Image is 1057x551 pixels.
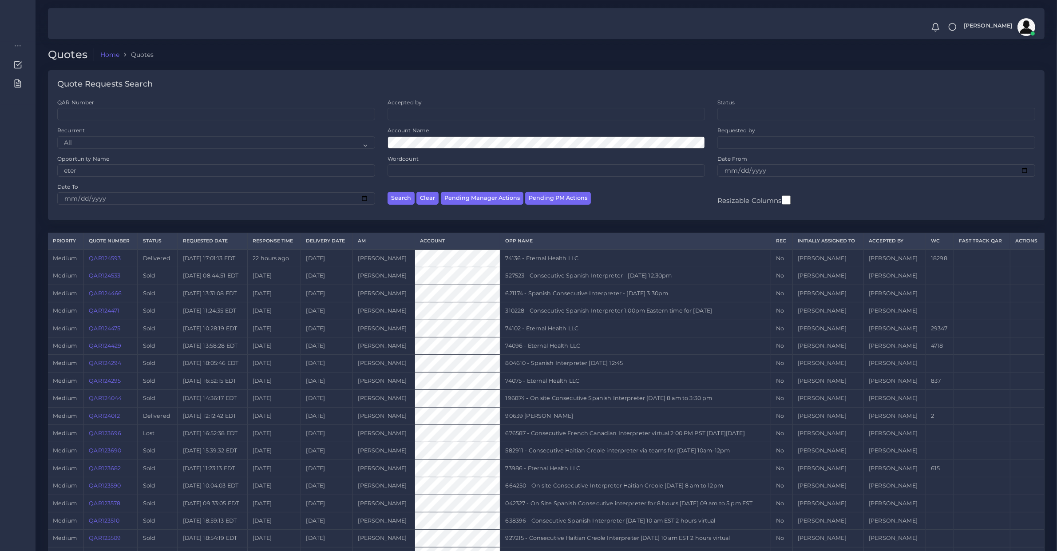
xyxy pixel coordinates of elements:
td: [PERSON_NAME] [353,302,415,320]
td: 927215 - Consecutive Haitian Creole Interpreter [DATE] 10 am EST 2 hours virtual [500,530,771,547]
td: [PERSON_NAME] [864,267,926,285]
td: [DATE] 16:52:15 EDT [178,372,248,389]
td: [PERSON_NAME] [864,390,926,407]
td: Sold [138,477,178,495]
td: [PERSON_NAME] [792,355,863,372]
th: Fast Track QAR [954,233,1010,250]
th: Opp Name [500,233,771,250]
td: 18298 [926,250,954,267]
td: No [771,302,793,320]
td: 73986 - Eternal Health LLC [500,460,771,477]
td: [DATE] [301,320,353,337]
td: Sold [138,530,178,547]
span: medium [53,272,77,279]
td: No [771,285,793,302]
button: Clear [416,192,439,205]
td: No [771,495,793,512]
td: Sold [138,337,178,354]
th: Initially Assigned to [792,233,863,250]
td: [PERSON_NAME] [864,460,926,477]
td: [DATE] [248,302,301,320]
td: [DATE] [248,495,301,512]
a: [PERSON_NAME]avatar [959,18,1038,36]
button: Pending Manager Actions [441,192,523,205]
td: [DATE] 12:12:42 EDT [178,407,248,424]
td: [PERSON_NAME] [353,407,415,424]
td: [PERSON_NAME] [353,424,415,442]
label: QAR Number [57,99,94,106]
span: medium [53,465,77,472]
label: Account Name [388,127,429,134]
td: [PERSON_NAME] [792,407,863,424]
th: WC [926,233,954,250]
td: [PERSON_NAME] [864,530,926,547]
td: [DATE] 15:39:32 EDT [178,442,248,460]
td: [DATE] [248,512,301,529]
td: 74102 - Eternal Health LLC [500,320,771,337]
td: [PERSON_NAME] [864,372,926,389]
td: No [771,530,793,547]
td: [PERSON_NAME] [792,424,863,442]
a: QAR124044 [89,395,122,401]
td: [PERSON_NAME] [792,302,863,320]
th: Response Time [248,233,301,250]
td: No [771,372,793,389]
td: [DATE] [248,424,301,442]
td: Sold [138,302,178,320]
td: 804610 - Spanish Interpreter [DATE] 12:45 [500,355,771,372]
td: [DATE] [301,424,353,442]
span: medium [53,255,77,262]
td: [PERSON_NAME] [864,477,926,495]
td: [PERSON_NAME] [353,512,415,529]
td: No [771,477,793,495]
button: Search [388,192,415,205]
label: Opportunity Name [57,155,109,163]
td: [DATE] 10:28:19 EDT [178,320,248,337]
a: QAR123590 [89,482,121,489]
input: Resizable Columns [782,194,791,206]
td: [DATE] [248,285,301,302]
a: QAR123509 [89,535,121,541]
td: [DATE] [248,390,301,407]
td: 74096 - Eternal Health LLC [500,337,771,354]
td: No [771,442,793,460]
td: 527523 - Consecutive Spanish Interpreter - [DATE] 12:30pm [500,267,771,285]
th: Account [415,233,500,250]
td: [DATE] [301,285,353,302]
td: Sold [138,267,178,285]
td: [PERSON_NAME] [792,530,863,547]
td: [DATE] [248,442,301,460]
span: medium [53,325,77,332]
td: [DATE] 18:59:13 EDT [178,512,248,529]
span: medium [53,517,77,524]
td: [DATE] 08:44:51 EDT [178,267,248,285]
td: 676587 - Consecutive French Canadian Interpreter virtual 2:00 PM PST [DATE][DATE] [500,424,771,442]
a: QAR124593 [89,255,121,262]
td: [PERSON_NAME] [353,477,415,495]
td: [DATE] [301,390,353,407]
td: [DATE] [301,512,353,529]
span: medium [53,290,77,297]
td: [PERSON_NAME] [353,267,415,285]
td: [DATE] 16:52:38 EDT [178,424,248,442]
td: [DATE] [248,530,301,547]
td: Sold [138,460,178,477]
td: [DATE] [248,477,301,495]
td: [DATE] 14:36:17 EDT [178,390,248,407]
td: [PERSON_NAME] [864,285,926,302]
td: 22 hours ago [248,250,301,267]
td: [DATE] [301,477,353,495]
td: [DATE] [301,460,353,477]
span: medium [53,482,77,489]
td: 196874 - On site Consecutive Spanish Interpreter [DATE] 8 am to 3:30 pm [500,390,771,407]
span: medium [53,360,77,366]
td: [PERSON_NAME] [792,320,863,337]
td: [DATE] 13:31:08 EDT [178,285,248,302]
td: [PERSON_NAME] [864,495,926,512]
td: [PERSON_NAME] [792,250,863,267]
td: 4718 [926,337,954,354]
td: [DATE] [248,460,301,477]
td: [PERSON_NAME] [792,337,863,354]
td: [PERSON_NAME] [353,460,415,477]
td: [DATE] 18:05:46 EDT [178,355,248,372]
